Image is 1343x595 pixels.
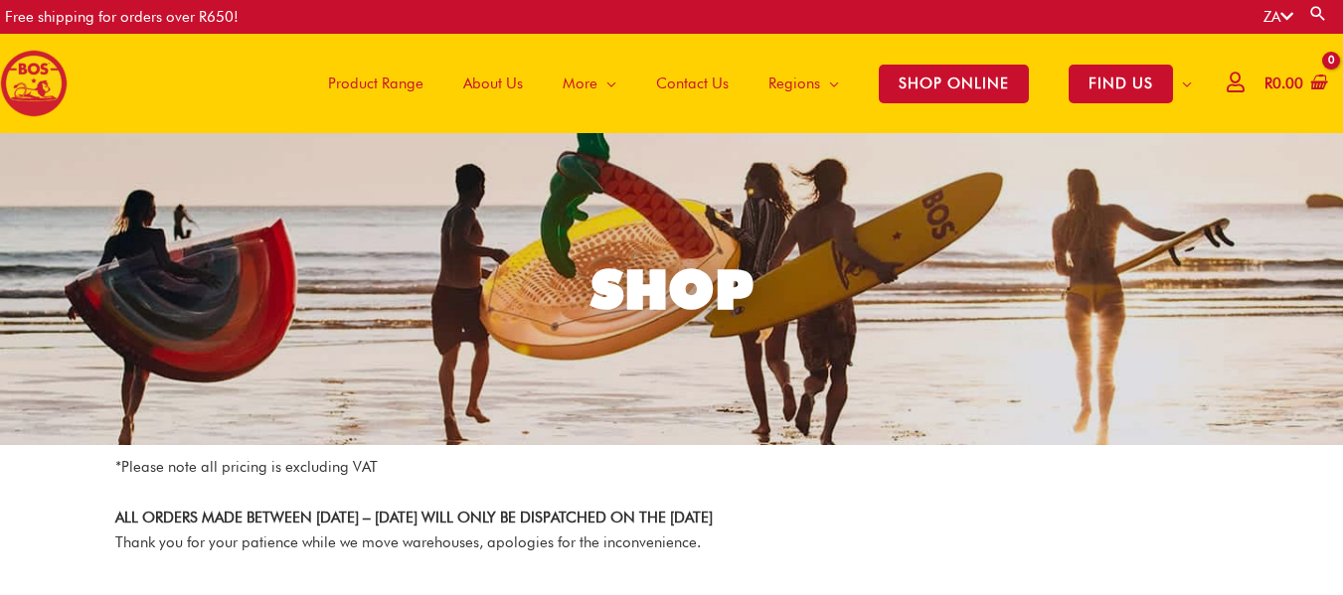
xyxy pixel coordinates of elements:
a: Product Range [308,34,443,133]
a: More [543,34,636,133]
span: R [1264,74,1272,92]
div: SHOP [590,262,754,317]
span: FIND US [1069,65,1173,103]
bdi: 0.00 [1264,74,1303,92]
a: SHOP ONLINE [859,34,1049,133]
p: Thank you for your patience while we move warehouses, apologies for the inconvenience. [115,506,1229,555]
a: About Us [443,34,543,133]
strong: ALL ORDERS MADE BETWEEN [DATE] – [DATE] WILL ONLY BE DISPATCHED ON THE [DATE] [115,509,713,526]
a: ZA [1263,8,1293,26]
nav: Site Navigation [293,34,1212,133]
a: View Shopping Cart, empty [1260,62,1328,106]
span: Contact Us [656,54,729,113]
a: Search button [1308,4,1328,23]
span: More [563,54,597,113]
span: Regions [768,54,820,113]
p: *Please note all pricing is excluding VAT [115,455,1229,480]
span: SHOP ONLINE [879,65,1029,103]
a: Contact Us [636,34,749,133]
span: About Us [463,54,523,113]
span: Product Range [328,54,423,113]
a: Regions [749,34,859,133]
